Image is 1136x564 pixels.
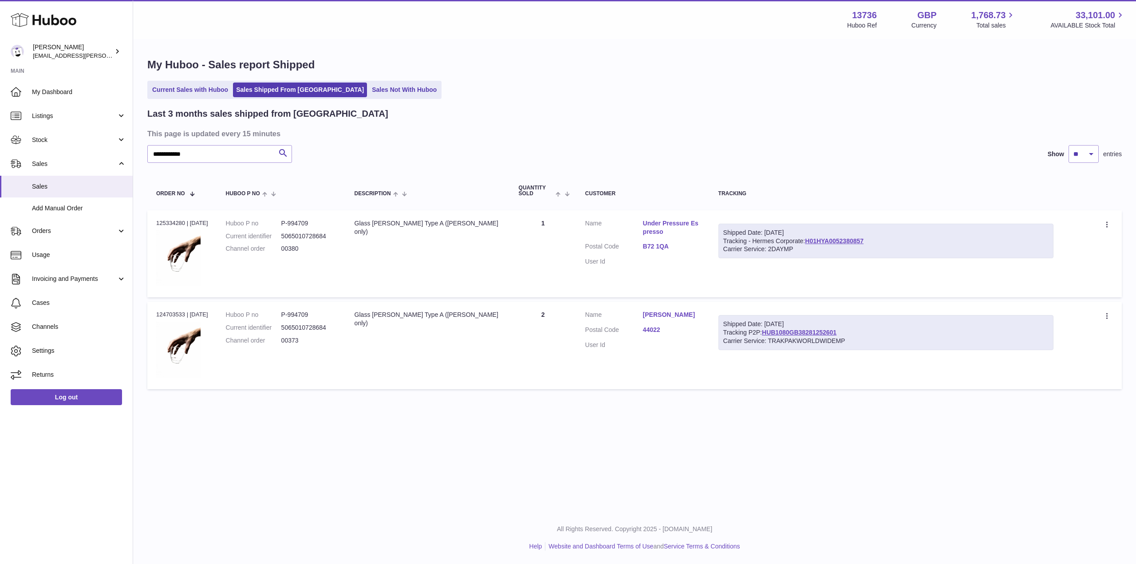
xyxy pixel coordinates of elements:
[226,323,281,332] dt: Current identifier
[281,311,337,319] dd: P-994709
[226,232,281,241] dt: Current identifier
[226,219,281,228] dt: Huboo P no
[369,83,440,97] a: Sales Not With Huboo
[519,185,554,197] span: Quantity Sold
[156,219,208,227] div: 125334280 | [DATE]
[281,232,337,241] dd: 5065010728684
[32,227,117,235] span: Orders
[762,329,836,336] a: HUB1080GB38281252601
[585,311,643,321] dt: Name
[32,182,126,191] span: Sales
[643,242,701,251] a: B72 1QA
[510,210,576,298] td: 1
[718,315,1053,350] div: Tracking P2P:
[32,204,126,213] span: Add Manual Order
[847,21,877,30] div: Huboo Ref
[971,9,1006,21] span: 1,768.73
[643,326,701,334] a: 44022
[355,191,391,197] span: Description
[585,191,701,197] div: Customer
[32,251,126,259] span: Usage
[32,112,117,120] span: Listings
[723,229,1049,237] div: Shipped Date: [DATE]
[585,257,643,266] dt: User Id
[149,83,231,97] a: Current Sales with Huboo
[32,136,117,144] span: Stock
[1076,9,1115,21] span: 33,101.00
[32,371,126,379] span: Returns
[33,52,178,59] span: [EMAIL_ADDRESS][PERSON_NAME][DOMAIN_NAME]
[156,322,201,378] img: 137361722680438.png
[281,323,337,332] dd: 5065010728684
[156,311,208,319] div: 124703533 | [DATE]
[723,337,1049,345] div: Carrier Service: TRAKPAKWORLDWIDEMP
[718,191,1053,197] div: Tracking
[233,83,367,97] a: Sales Shipped From [GEOGRAPHIC_DATA]
[226,245,281,253] dt: Channel order
[529,543,542,550] a: Help
[643,311,701,319] a: [PERSON_NAME]
[971,9,1016,30] a: 1,768.73 Total sales
[545,542,740,551] li: and
[723,245,1049,253] div: Carrier Service: 2DAYMP
[1048,150,1064,158] label: Show
[510,302,576,389] td: 2
[1050,21,1125,30] span: AVAILABLE Stock Total
[548,543,653,550] a: Website and Dashboard Terms of Use
[32,275,117,283] span: Invoicing and Payments
[1050,9,1125,30] a: 33,101.00 AVAILABLE Stock Total
[643,219,701,236] a: Under Pressure Espresso
[32,299,126,307] span: Cases
[11,389,122,405] a: Log out
[355,311,501,327] div: Glass [PERSON_NAME] Type A ([PERSON_NAME] only)
[156,191,185,197] span: Order No
[33,43,113,60] div: [PERSON_NAME]
[11,45,24,58] img: horia@orea.uk
[147,108,388,120] h2: Last 3 months sales shipped from [GEOGRAPHIC_DATA]
[281,336,337,345] dd: 00373
[147,129,1120,138] h3: This page is updated every 15 minutes
[140,525,1129,533] p: All Rights Reserved. Copyright 2025 - [DOMAIN_NAME]
[585,219,643,238] dt: Name
[805,237,864,245] a: H01HYA0052380857
[281,245,337,253] dd: 00380
[718,224,1053,259] div: Tracking - Hermes Corporate:
[32,347,126,355] span: Settings
[281,219,337,228] dd: P-994709
[32,88,126,96] span: My Dashboard
[226,191,260,197] span: Huboo P no
[664,543,740,550] a: Service Terms & Conditions
[585,341,643,349] dt: User Id
[226,336,281,345] dt: Channel order
[147,58,1122,72] h1: My Huboo - Sales report Shipped
[917,9,936,21] strong: GBP
[32,323,126,331] span: Channels
[911,21,937,30] div: Currency
[585,326,643,336] dt: Postal Code
[852,9,877,21] strong: 13736
[723,320,1049,328] div: Shipped Date: [DATE]
[585,242,643,253] dt: Postal Code
[156,230,201,286] img: 137361722680438.png
[32,160,117,168] span: Sales
[1103,150,1122,158] span: entries
[355,219,501,236] div: Glass [PERSON_NAME] Type A ([PERSON_NAME] only)
[976,21,1016,30] span: Total sales
[226,311,281,319] dt: Huboo P no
